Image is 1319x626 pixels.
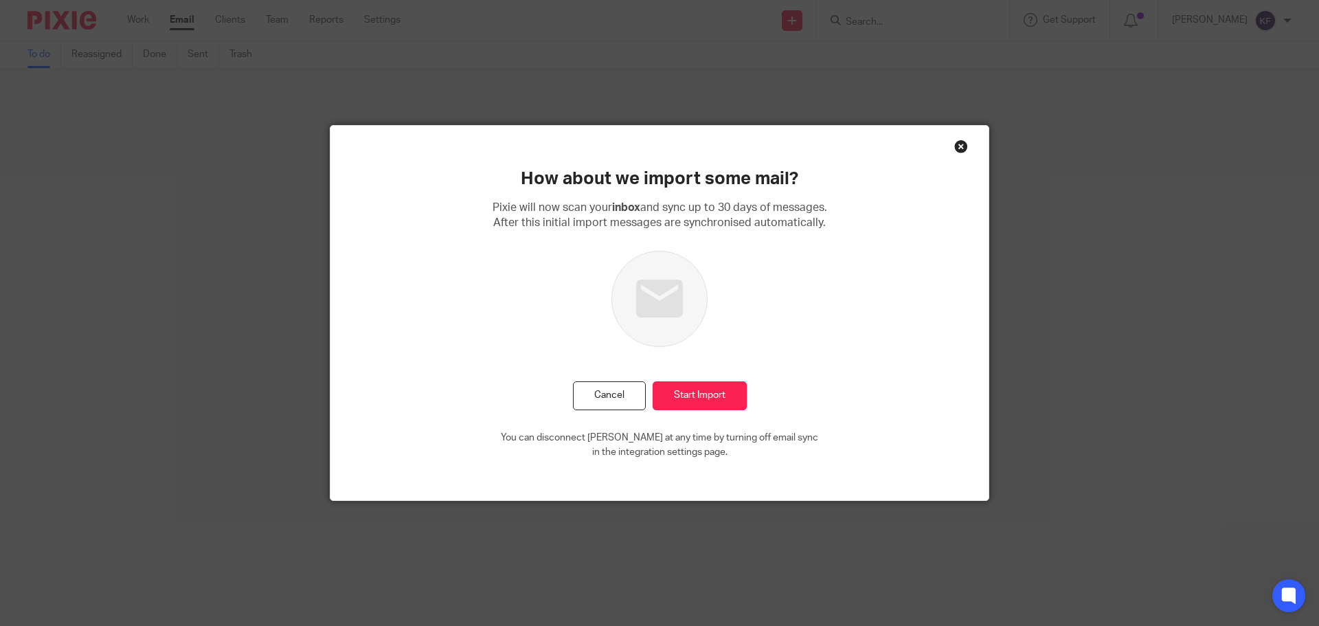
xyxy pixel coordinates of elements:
[573,381,646,411] button: Cancel
[501,431,818,459] p: You can disconnect [PERSON_NAME] at any time by turning off email sync in the integration setting...
[493,201,827,230] p: Pixie will now scan your and sync up to 30 days of messages. After this initial import messages a...
[653,381,747,411] input: Start Import
[954,139,968,153] div: Close this dialog window
[612,202,640,213] b: inbox
[521,167,798,190] h2: How about we import some mail?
